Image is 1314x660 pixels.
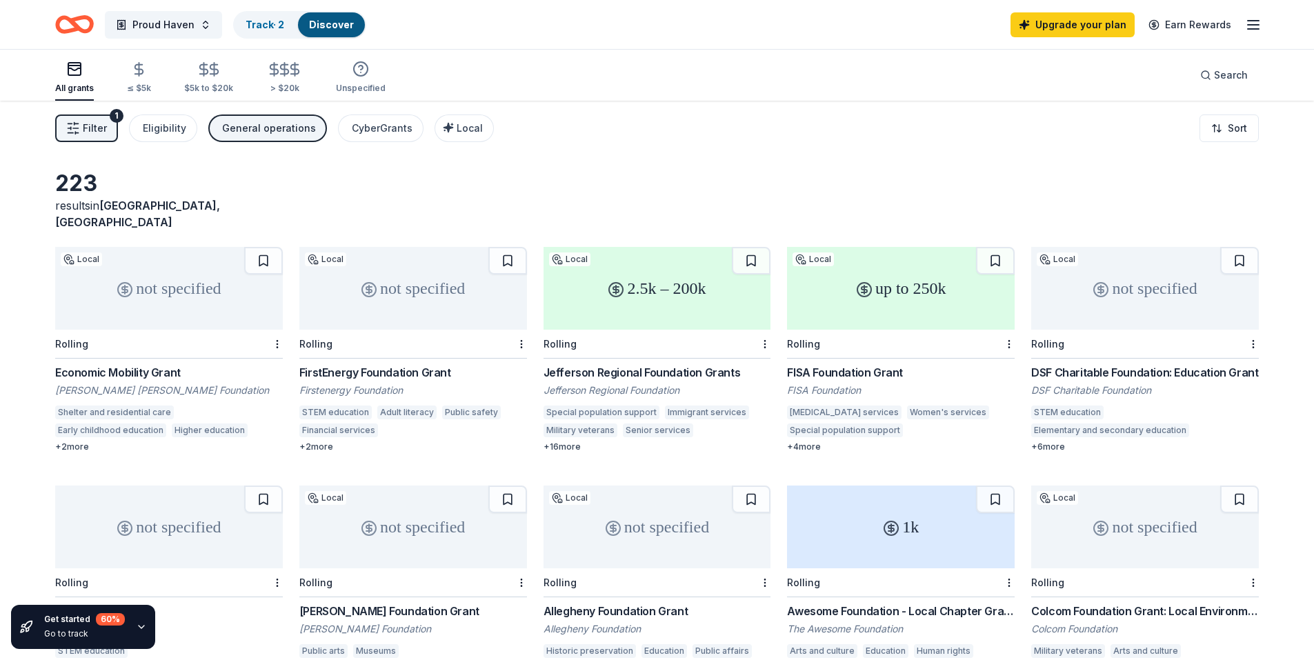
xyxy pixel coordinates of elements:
div: Elementary and secondary education [1031,423,1189,437]
div: Military veterans [1031,644,1105,658]
div: Rolling [544,338,577,350]
a: not specifiedLocalRollingEconomic Mobility Grant[PERSON_NAME] [PERSON_NAME] FoundationShelter and... [55,247,283,452]
div: Local [549,252,590,266]
a: Home [55,8,94,41]
div: Financial services [299,423,378,437]
a: Upgrade your plan [1011,12,1135,37]
div: Local [61,252,102,266]
div: + 2 more [299,441,527,452]
div: [PERSON_NAME] Foundation [299,622,527,636]
div: Rolling [55,577,88,588]
div: Get started [44,613,125,626]
span: in [55,199,220,229]
div: Local [1037,252,1078,266]
div: Local [305,252,346,266]
div: Special population support [544,406,659,419]
button: $5k to $20k [184,56,233,101]
div: ≤ $5k [127,83,151,94]
div: STEM education [299,406,372,419]
div: + 6 more [1031,441,1259,452]
div: Local [793,252,834,266]
div: not specified [1031,247,1259,330]
div: Rolling [544,577,577,588]
div: Rolling [1031,577,1064,588]
div: Education [863,644,908,658]
button: ≤ $5k [127,56,151,101]
div: General operations [222,120,316,137]
div: Go to track [44,628,125,639]
button: General operations [208,114,327,142]
div: Adult literacy [377,406,437,419]
div: Colcom Foundation Grant: Local Environment & Community [1031,603,1259,619]
div: not specified [1031,486,1259,568]
a: not specifiedLocalRollingDSF Charitable Foundation: Education GrantDSF Charitable FoundationSTEM ... [1031,247,1259,452]
div: Local [1037,491,1078,505]
div: [PERSON_NAME] [PERSON_NAME] Foundation [55,383,283,397]
div: Rolling [787,577,820,588]
div: not specified [544,486,771,568]
span: Local [457,122,483,134]
div: Rolling [299,338,332,350]
div: > $20k [266,83,303,94]
div: Jefferson Regional Foundation [544,383,771,397]
div: [PERSON_NAME] Foundation Grant [299,603,527,619]
span: Sort [1228,120,1247,137]
div: up to 250k [787,247,1015,330]
div: FISA Foundation [787,383,1015,397]
div: 1k [787,486,1015,568]
button: CyberGrants [338,114,424,142]
div: Firstenergy Foundation [299,383,527,397]
div: Public arts [299,644,348,658]
div: Rolling [787,338,820,350]
button: Eligibility [129,114,197,142]
a: up to 250kLocalRollingFISA Foundation GrantFISA Foundation[MEDICAL_DATA] servicesWomen's services... [787,247,1015,452]
a: Earn Rewards [1140,12,1240,37]
div: Women's services [907,406,989,419]
div: Early childhood education [55,423,166,437]
div: Senior services [623,423,693,437]
div: not specified [299,247,527,330]
div: Allegheny Foundation Grant [544,603,771,619]
span: Proud Haven [132,17,195,33]
button: Unspecified [336,55,386,101]
button: Search [1189,61,1259,89]
div: Unspecified [336,83,386,94]
div: The Awesome Foundation [787,622,1015,636]
button: > $20k [266,56,303,101]
div: not specified [299,486,527,568]
div: Allegheny Foundation [544,622,771,636]
div: Jefferson Regional Foundation Grants [544,364,771,381]
div: Eligibility [143,120,186,137]
div: Education [641,644,687,658]
div: 60 % [96,613,125,626]
div: Local [549,491,590,505]
div: Local [305,491,346,505]
a: 2.5k – 200kLocalRollingJefferson Regional Foundation GrantsJefferson Regional FoundationSpecial p... [544,247,771,452]
div: Shelter and residential care [55,406,174,419]
div: FirstEnergy Foundation Grant [299,364,527,381]
div: Public safety [442,406,501,419]
div: STEM education [1031,406,1104,419]
div: not specified [55,247,283,330]
div: 1 [110,109,123,123]
div: Special population support [787,423,903,437]
div: Awesome Foundation - Local Chapter Grants [787,603,1015,619]
a: Track· 2 [246,19,284,30]
div: All grants [55,83,94,94]
button: Filter1 [55,114,118,142]
div: Rolling [1031,338,1064,350]
div: $5k to $20k [184,83,233,94]
div: Human rights [914,644,973,658]
div: FISA Foundation Grant [787,364,1015,381]
div: Colcom Foundation [1031,622,1259,636]
button: Track· 2Discover [233,11,366,39]
div: Museums [353,644,399,658]
span: Filter [83,120,107,137]
span: [GEOGRAPHIC_DATA], [GEOGRAPHIC_DATA] [55,199,220,229]
button: Local [435,114,494,142]
button: Sort [1199,114,1259,142]
div: 223 [55,170,283,197]
div: Arts and culture [787,644,857,658]
div: Immigrant services [665,406,749,419]
div: not specified [55,486,283,568]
